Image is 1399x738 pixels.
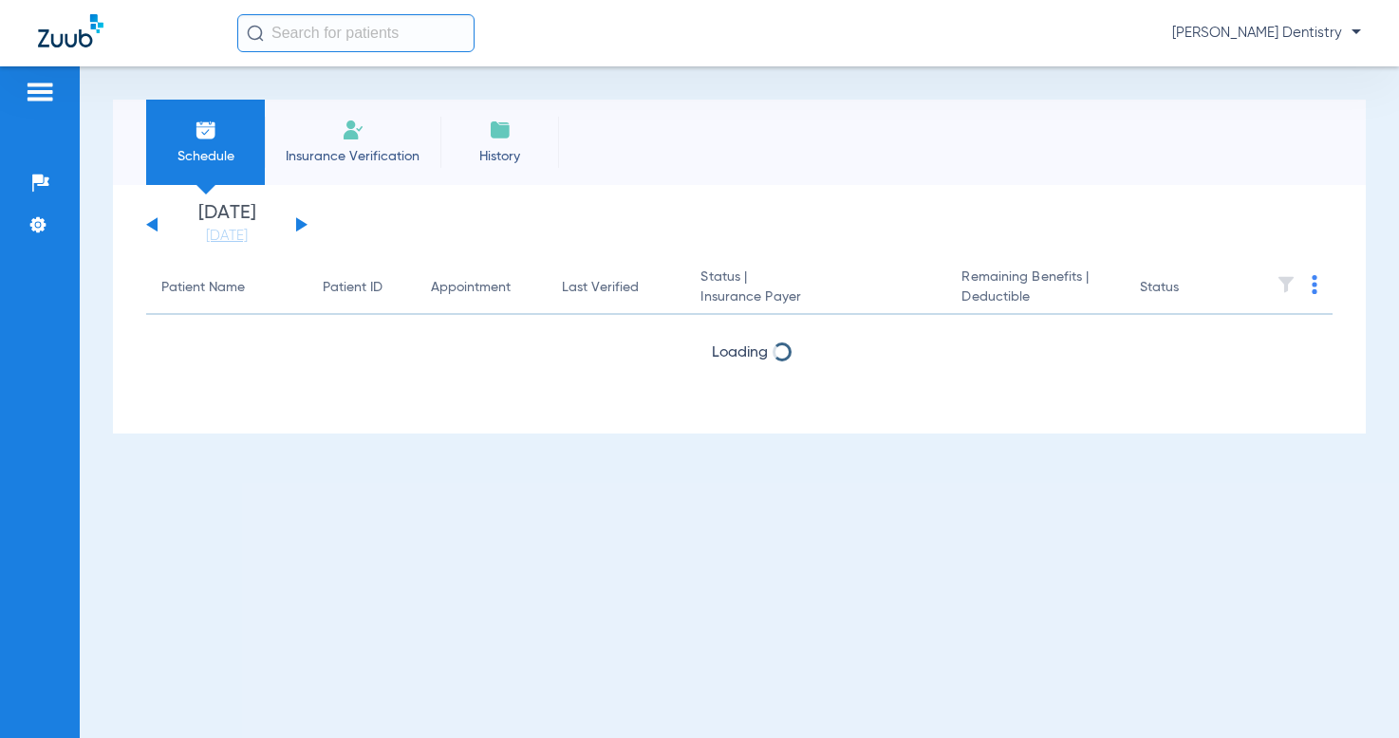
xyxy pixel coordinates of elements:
[323,278,382,298] div: Patient ID
[160,147,251,166] span: Schedule
[170,204,284,246] li: [DATE]
[431,278,511,298] div: Appointment
[685,262,946,315] th: Status |
[712,345,768,360] span: Loading
[1172,24,1361,43] span: [PERSON_NAME] Dentistry
[247,25,264,42] img: Search Icon
[161,278,292,298] div: Patient Name
[455,147,545,166] span: History
[562,278,671,298] div: Last Verified
[1125,262,1253,315] th: Status
[195,119,217,141] img: Schedule
[323,278,400,298] div: Patient ID
[489,119,512,141] img: History
[961,287,1110,307] span: Deductible
[25,81,55,103] img: hamburger-icon
[38,14,103,47] img: Zuub Logo
[1277,275,1296,294] img: filter.svg
[946,262,1125,315] th: Remaining Benefits |
[700,287,931,307] span: Insurance Payer
[1312,275,1317,294] img: group-dot-blue.svg
[161,278,245,298] div: Patient Name
[237,14,475,52] input: Search for patients
[170,227,284,246] a: [DATE]
[279,147,426,166] span: Insurance Verification
[431,278,532,298] div: Appointment
[562,278,639,298] div: Last Verified
[342,119,364,141] img: Manual Insurance Verification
